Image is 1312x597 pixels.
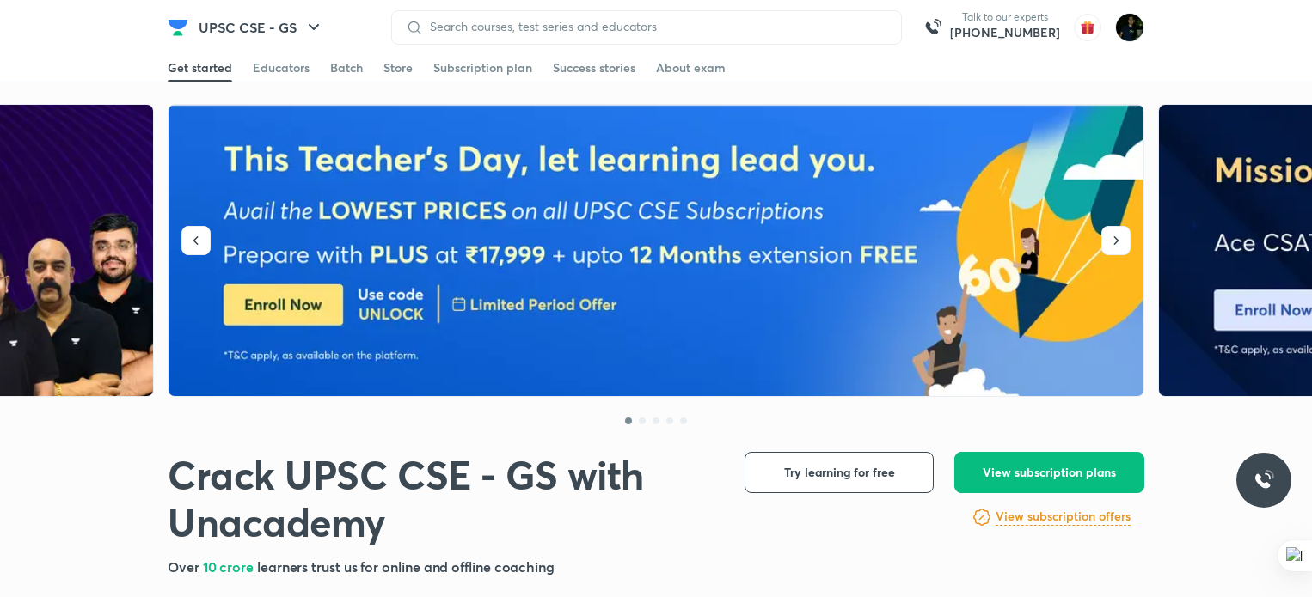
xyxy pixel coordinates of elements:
[330,54,363,82] a: Batch
[553,59,635,76] div: Success stories
[983,464,1116,481] span: View subscription plans
[383,59,413,76] div: Store
[1074,14,1101,41] img: avatar
[950,24,1060,41] a: [PHONE_NUMBER]
[996,508,1131,526] h6: View subscription offers
[745,452,934,493] button: Try learning for free
[784,464,895,481] span: Try learning for free
[423,20,887,34] input: Search courses, test series and educators
[954,452,1144,493] button: View subscription plans
[203,557,257,576] span: 10 crore
[433,54,532,82] a: Subscription plan
[1115,13,1144,42] img: Rohit Duggal
[168,17,188,38] img: Company Logo
[996,507,1131,527] a: View subscription offers
[950,10,1060,24] p: Talk to our experts
[257,557,555,576] span: learners trust us for online and offline coaching
[656,54,726,82] a: About exam
[168,452,717,546] h1: Crack UPSC CSE - GS with Unacademy
[383,54,413,82] a: Store
[168,557,203,576] span: Over
[330,59,363,76] div: Batch
[253,54,310,82] a: Educators
[433,59,532,76] div: Subscription plan
[168,54,232,82] a: Get started
[1254,470,1274,490] img: ttu
[253,59,310,76] div: Educators
[168,59,232,76] div: Get started
[916,10,950,45] img: call-us
[553,54,635,82] a: Success stories
[188,10,334,45] button: UPSC CSE - GS
[656,59,726,76] div: About exam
